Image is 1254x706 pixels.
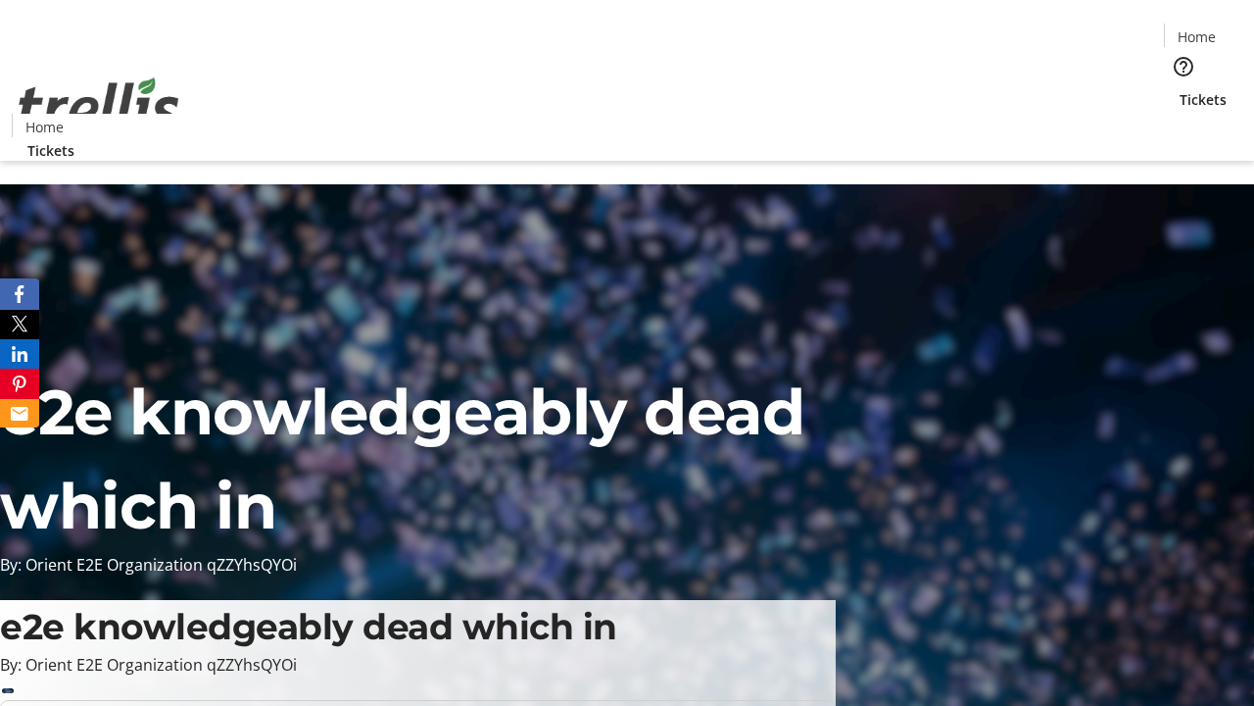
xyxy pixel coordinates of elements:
a: Home [1165,26,1228,47]
span: Tickets [1180,89,1227,110]
a: Tickets [1164,89,1242,110]
a: Tickets [12,140,90,161]
span: Home [1178,26,1216,47]
span: Home [25,117,64,137]
span: Tickets [27,140,74,161]
button: Help [1164,47,1203,86]
button: Cart [1164,110,1203,149]
a: Home [13,117,75,137]
img: Orient E2E Organization qZZYhsQYOi's Logo [12,56,186,154]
